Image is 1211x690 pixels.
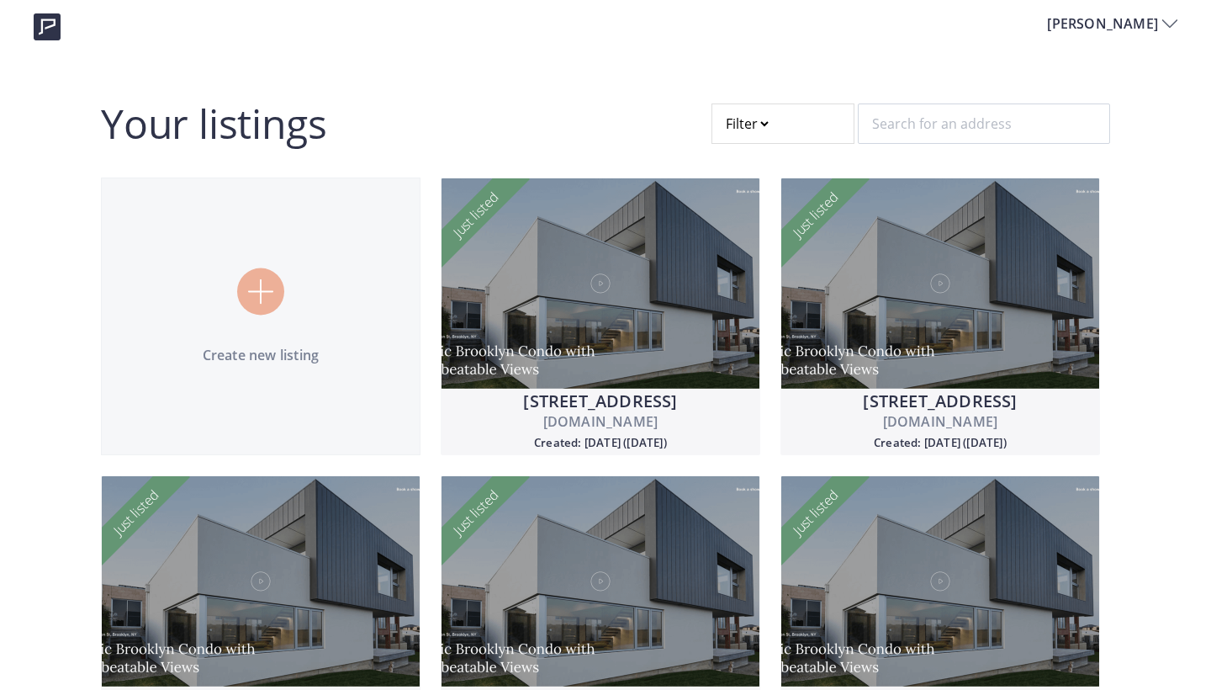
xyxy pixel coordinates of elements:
p: Create new listing [102,345,420,365]
a: Create new listing [101,178,420,455]
h2: Your listings [101,103,326,144]
span: [PERSON_NAME] [1047,13,1162,34]
input: Search for an address [858,103,1110,144]
img: logo [34,13,61,40]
